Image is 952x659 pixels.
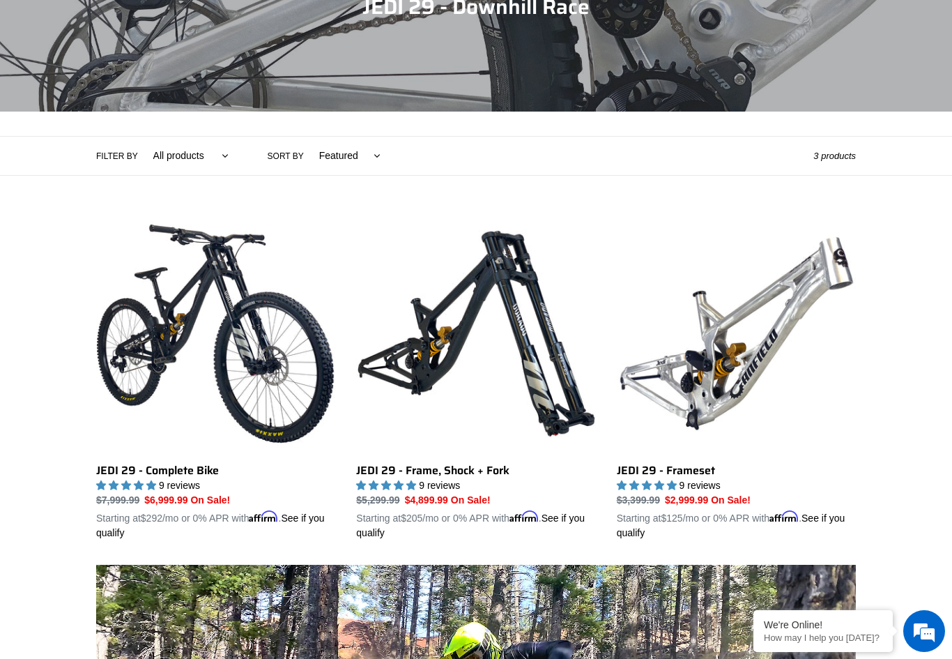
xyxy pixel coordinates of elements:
[764,633,882,643] p: How may I help you today?
[96,150,138,162] label: Filter by
[764,619,882,630] div: We're Online!
[268,150,304,162] label: Sort by
[813,151,856,161] span: 3 products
